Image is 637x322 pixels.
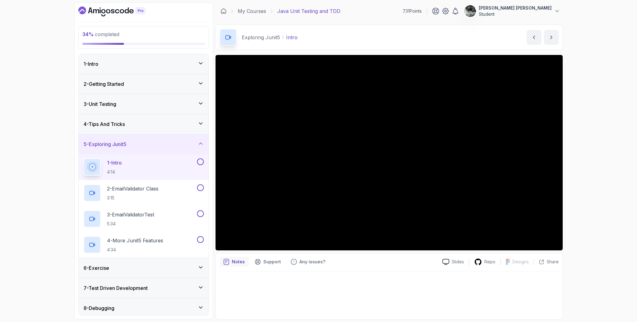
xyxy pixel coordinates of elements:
[534,259,559,265] button: Share
[464,5,560,17] button: user profile image[PERSON_NAME] [PERSON_NAME]Student
[107,237,163,244] p: 4 - More Junit5 Features
[84,236,204,253] button: 4-More Junit5 Features4:34
[82,31,94,37] span: 34 %
[84,140,126,148] h3: 5 - Exploring Junit5
[216,55,563,250] iframe: 1 - Intro
[286,34,298,41] p: Intro
[469,258,500,266] a: Repo
[479,5,552,11] p: [PERSON_NAME] [PERSON_NAME]
[547,259,559,265] p: Share
[79,134,209,154] button: 5-Exploring Junit5
[79,298,209,318] button: 8-Debugging
[107,247,163,253] p: 4:34
[84,80,124,88] h3: 2 - Getting Started
[79,54,209,74] button: 1-Intro
[84,210,204,228] button: 3-EmailValidatorTest5:34
[464,5,476,17] img: user profile image
[84,100,116,108] h3: 3 - Unit Testing
[107,195,158,201] p: 3:15
[107,159,122,166] p: 1 - Intro
[79,94,209,114] button: 3-Unit Testing
[84,264,109,272] h3: 6 - Exercise
[527,30,541,45] button: previous content
[232,259,245,265] p: Notes
[220,257,249,267] button: notes button
[107,211,154,218] p: 3 - EmailValidatorTest
[107,185,158,192] p: 2 - EmailValidator Class
[299,259,325,265] p: Any issues?
[84,120,125,128] h3: 4 - Tips And Tricks
[512,259,529,265] p: Designs
[263,259,281,265] p: Support
[238,7,266,15] a: My Courses
[484,259,495,265] p: Repo
[84,284,148,292] h3: 7 - Test Driven Development
[242,34,280,41] p: Exploring Junit5
[79,74,209,94] button: 2-Getting Started
[78,6,160,16] a: Dashboard
[251,257,285,267] button: Support button
[452,259,464,265] p: Slides
[79,114,209,134] button: 4-Tips And Tricks
[107,221,154,227] p: 5:34
[79,258,209,278] button: 6-Exercise
[287,257,329,267] button: Feedback button
[84,60,98,68] h3: 1 - Intro
[84,304,114,312] h3: 8 - Debugging
[79,278,209,298] button: 7-Test Driven Development
[220,8,227,14] a: Dashboard
[544,30,559,45] button: next content
[84,184,204,202] button: 2-EmailValidator Class3:15
[438,259,469,265] a: Slides
[403,8,422,14] p: 731 Points
[479,11,552,17] p: Student
[84,158,204,176] button: 1-Intro4:14
[277,7,340,15] p: Java Unit Testing and TDD
[599,283,637,313] iframe: chat widget
[82,31,119,37] span: completed
[107,169,122,175] p: 4:14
